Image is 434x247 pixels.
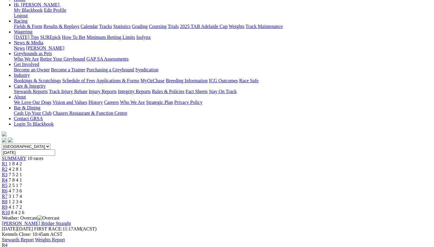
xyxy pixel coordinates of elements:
a: Weights Report [35,237,65,242]
a: R5 [2,183,8,188]
a: Racing [14,18,27,23]
a: Bar & Dining [14,105,40,110]
a: Retire Your Greyhound [40,56,85,61]
a: Applications & Forms [96,78,139,83]
span: FIRST RACE: [34,226,62,231]
a: Become a Trainer [51,67,85,72]
a: How To Bet [62,35,86,40]
a: Get Involved [14,62,39,67]
a: Schedule of Fees [62,78,95,83]
a: Integrity Reports [118,89,151,94]
a: Grading [132,24,148,29]
a: GAP SA Assessments [86,56,129,61]
a: Track Maintenance [246,24,283,29]
div: Greyhounds as Pets [14,56,431,62]
a: Breeding Information [166,78,208,83]
a: Industry [14,73,30,78]
a: R3 [2,172,8,177]
a: Rules & Policies [152,89,184,94]
a: About [14,94,26,99]
a: 2025 TAB Adelaide Cup [180,24,228,29]
a: Become an Owner [14,67,50,72]
a: Wagering [14,29,33,34]
a: [PERSON_NAME] [26,45,64,51]
img: logo-grsa-white.png [2,132,7,136]
span: 1 2 3 4 [9,199,22,204]
a: Track Injury Rebate [49,89,87,94]
a: R2 [2,167,8,172]
a: Careers [104,100,119,105]
div: Get Involved [14,67,431,73]
a: SUREpick [40,35,61,40]
a: [PERSON_NAME] Bridge Straight [2,221,71,226]
span: [DATE] [2,226,33,231]
div: About [14,100,431,105]
a: Bookings & Scratchings [14,78,61,83]
img: facebook.svg [2,138,7,142]
a: Contact GRSA [14,116,43,121]
a: Stewards Reports [14,89,48,94]
a: ICG Outcomes [209,78,238,83]
a: Stewards Report [2,237,34,242]
span: 4 2 8 1 [9,167,22,172]
div: News & Media [14,45,431,51]
a: Minimum Betting Limits [86,35,135,40]
a: My Blackbook [14,8,43,13]
a: Login To Blackbook [14,121,54,127]
span: 8 4 2 6 [11,210,24,215]
div: Kennels Close: 10:45am ACST [2,232,431,237]
a: News [14,45,25,51]
a: Syndication [135,67,158,72]
a: R1 [2,161,8,166]
span: SUMMARY [2,156,26,161]
div: Wagering [14,35,431,40]
a: Hi, [PERSON_NAME] [14,2,61,7]
a: Who We Are [120,100,145,105]
a: Fields & Form [14,24,42,29]
a: R9 [2,205,8,210]
div: Industry [14,78,431,83]
a: Fact Sheets [186,89,208,94]
div: Hi, [PERSON_NAME] [14,8,431,18]
span: 11:17AM(ACST) [34,226,97,231]
span: 3 1 7 4 [9,194,22,199]
span: 10 races [27,156,43,161]
a: Trials [168,24,179,29]
span: 1 8 4 2 [9,161,22,166]
a: Logout [14,13,28,18]
a: Greyhounds as Pets [14,51,52,56]
a: R10 [2,210,10,215]
a: Privacy Policy [174,100,203,105]
a: Results & Replays [43,24,79,29]
span: 4 7 3 6 [9,188,22,193]
a: Isolynx [136,35,151,40]
a: R8 [2,199,8,204]
span: [DATE] [2,226,17,231]
div: Bar & Dining [14,111,431,116]
a: Care & Integrity [14,83,46,89]
a: Cash Up Your Club [14,111,52,116]
img: Overcast [37,215,59,221]
span: Weather: Overcast [2,215,59,220]
a: MyOzChase [140,78,165,83]
a: We Love Our Dogs [14,100,51,105]
a: R6 [2,188,8,193]
a: Edit Profile [44,8,66,13]
a: R7 [2,194,8,199]
a: Who We Are [14,56,39,61]
span: 2 5 1 7 [9,183,22,188]
a: Tracks [99,24,112,29]
a: Chasers Restaurant & Function Centre [53,111,127,116]
a: Vision and Values [52,100,87,105]
a: R4 [2,177,8,183]
span: 7 8 4 1 [9,177,22,183]
a: News & Media [14,40,43,45]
